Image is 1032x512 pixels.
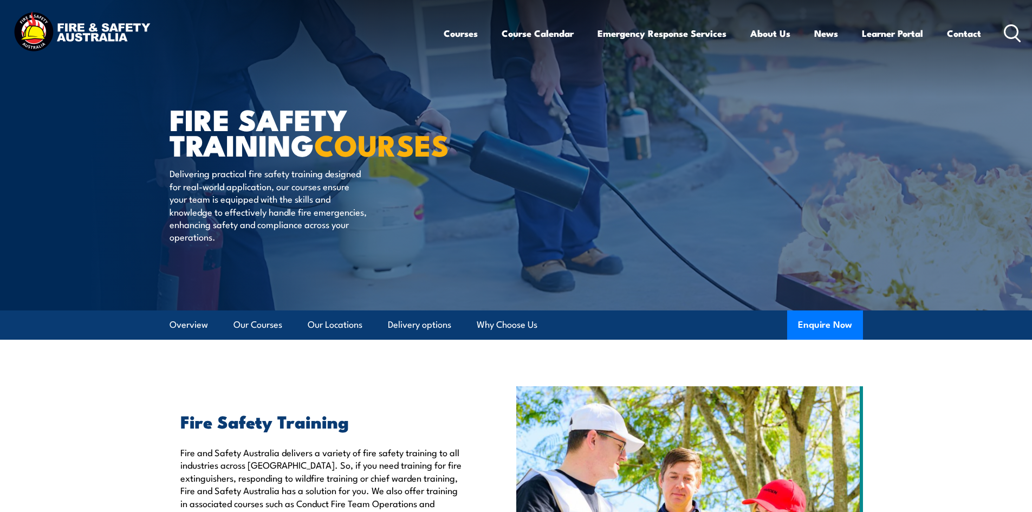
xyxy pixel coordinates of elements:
a: Our Courses [233,310,282,339]
button: Enquire Now [787,310,863,340]
h2: Fire Safety Training [180,413,466,429]
a: Why Choose Us [477,310,537,339]
p: Delivering practical fire safety training designed for real-world application, our courses ensure... [170,167,367,243]
a: Overview [170,310,208,339]
a: Course Calendar [502,19,574,48]
a: Learner Portal [862,19,923,48]
a: Emergency Response Services [598,19,726,48]
a: News [814,19,838,48]
a: Courses [444,19,478,48]
a: Our Locations [308,310,362,339]
a: Delivery options [388,310,451,339]
h1: FIRE SAFETY TRAINING [170,106,437,157]
a: Contact [947,19,981,48]
strong: COURSES [314,121,449,166]
a: About Us [750,19,790,48]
